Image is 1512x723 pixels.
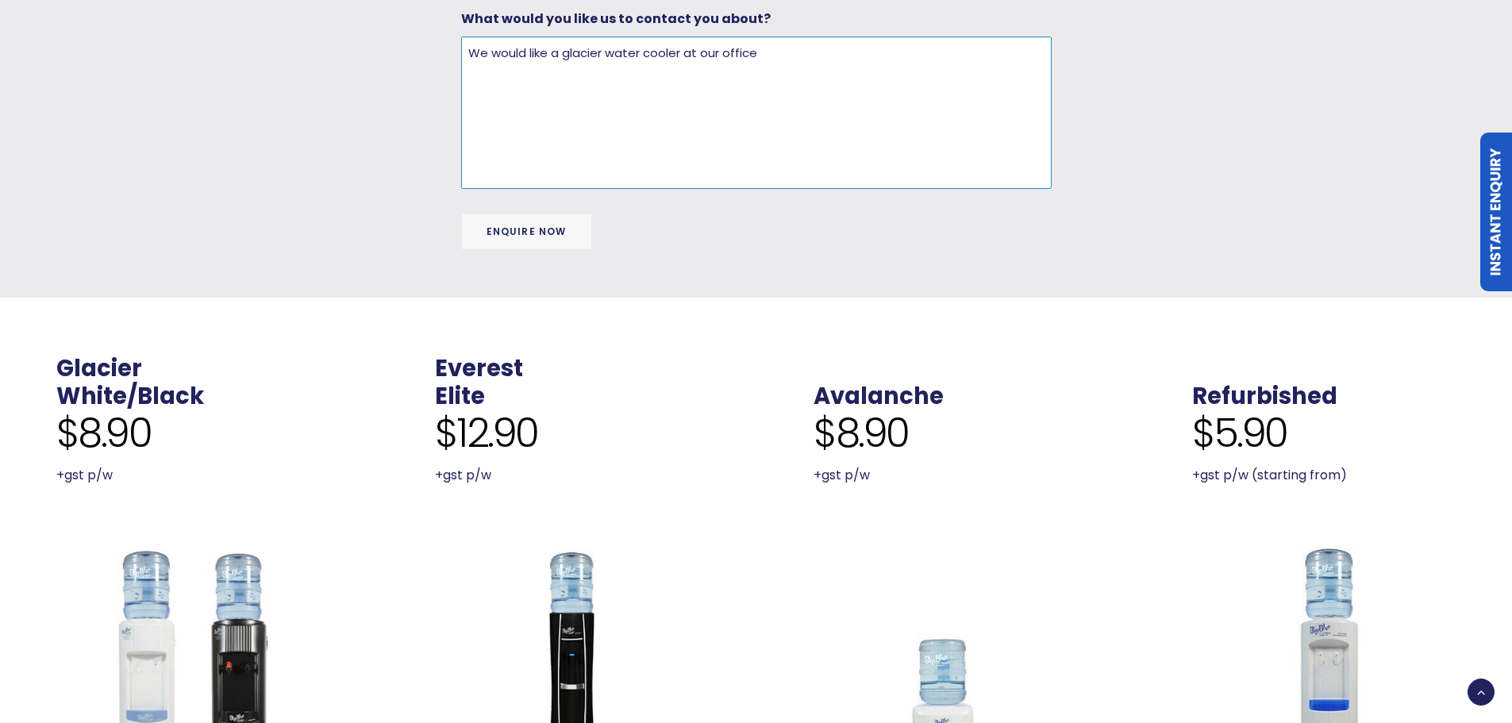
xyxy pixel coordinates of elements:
a: Everest [435,352,523,384]
label: What would you like us to contact you about? [461,8,771,30]
span: $8.90 [56,410,152,457]
p: +gst p/w [56,464,320,486]
iframe: Chatbot [1407,618,1490,701]
span: . [1192,352,1198,384]
a: White/Black [56,380,204,412]
span: . [814,352,820,384]
p: +gst p/w (starting from) [1192,464,1456,486]
p: +gst p/w [435,464,698,486]
a: Refurbished [1192,380,1337,412]
span: $12.90 [435,410,538,457]
a: Glacier [56,352,142,384]
span: $8.90 [814,410,909,457]
input: Enquire Now [461,213,592,250]
span: $5.90 [1192,410,1287,457]
a: Elite [435,380,485,412]
a: Instant Enquiry [1480,133,1512,291]
p: +gst p/w [814,464,1077,486]
a: Avalanche [814,380,944,412]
